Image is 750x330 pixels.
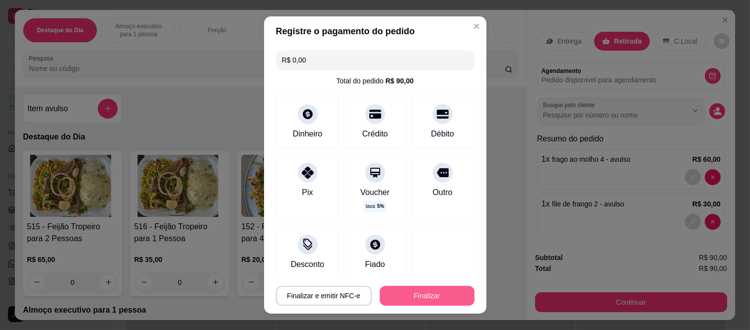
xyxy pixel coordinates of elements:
[432,187,452,198] div: Outro
[380,286,475,306] button: Finalizar
[291,259,325,270] div: Desconto
[337,76,414,86] div: Total do pedido
[302,187,313,198] div: Pix
[293,128,323,140] div: Dinheiro
[386,76,414,86] div: R$ 90,00
[362,128,388,140] div: Crédito
[360,187,390,198] div: Voucher
[365,259,385,270] div: Fiado
[276,286,372,306] button: Finalizar e emitir NFC-e
[264,16,486,46] header: Registre o pagamento do pedido
[366,202,384,210] p: taxa
[377,202,384,210] span: 5 %
[469,18,484,34] button: Close
[282,50,469,70] input: Ex.: hambúrguer de cordeiro
[431,128,454,140] div: Débito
